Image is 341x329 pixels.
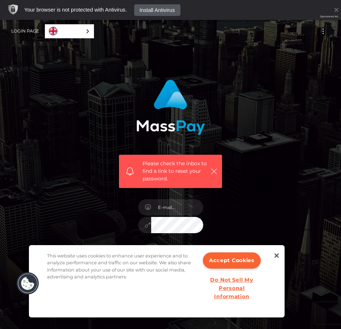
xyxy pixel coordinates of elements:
img: MassPay Login [136,80,205,135]
button: Accept Cookies [203,252,261,269]
a: English [45,25,94,38]
span: Please check the inbox to find a link to reset your password. [142,160,207,183]
button: Toggle navigation [316,26,330,36]
div: Cookie banner [29,245,285,317]
button: Do Not Sell My Personal Information [203,272,261,304]
div: This website uses cookies to enhance user experience and to analyze performance and traffic on ou... [47,252,193,284]
button: Close [269,248,285,264]
a: Login Page [11,23,39,39]
div: Language [45,24,94,38]
div: Privacy [29,252,285,310]
button: Cookies [16,272,39,295]
input: E-mail... [151,199,203,215]
aside: Language selected: English [45,24,94,38]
